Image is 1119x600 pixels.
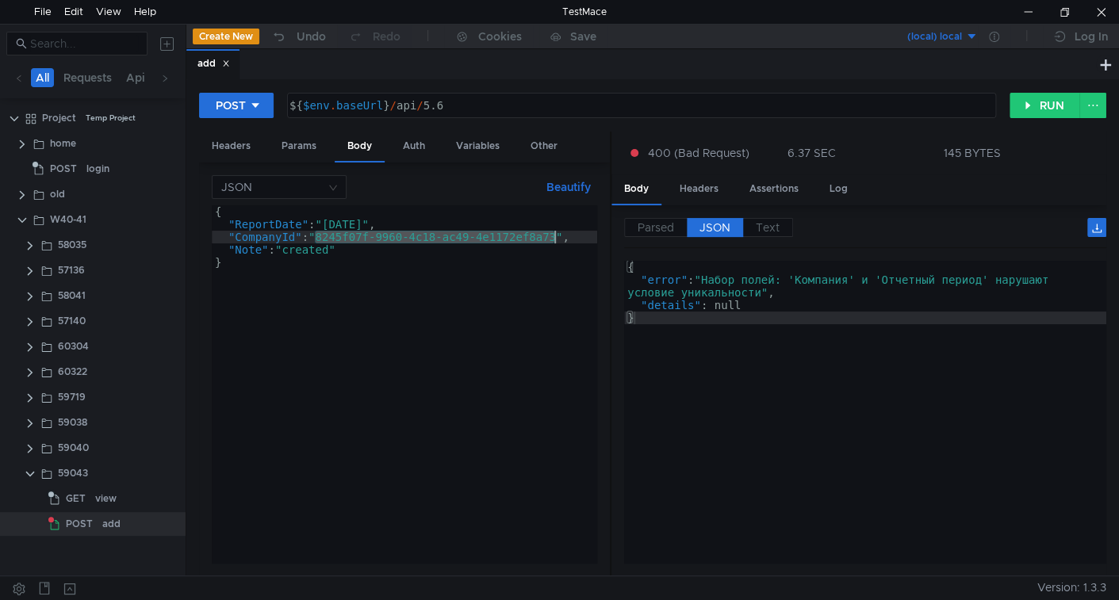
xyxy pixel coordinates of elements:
[199,132,263,161] div: Headers
[58,334,89,358] div: 60304
[756,220,780,235] span: Text
[648,144,749,162] span: 400 (Bad Request)
[58,411,87,434] div: 59038
[66,487,86,510] span: GET
[50,132,76,155] div: home
[58,284,86,308] div: 58041
[611,174,661,205] div: Body
[50,208,86,231] div: W40-41
[297,27,326,46] div: Undo
[737,174,811,204] div: Assertions
[944,146,1001,160] div: 145 BYTES
[50,157,77,181] span: POST
[58,233,86,257] div: 58035
[868,24,978,49] button: (local) local
[193,29,259,44] button: Create New
[66,512,93,536] span: POST
[58,360,87,384] div: 60322
[337,25,412,48] button: Redo
[443,132,512,161] div: Variables
[50,182,65,206] div: old
[197,55,230,72] div: add
[121,68,150,87] button: Api
[667,174,731,204] div: Headers
[102,512,121,536] div: add
[787,146,835,160] div: 6.37 SEC
[390,132,438,161] div: Auth
[58,258,85,282] div: 57136
[259,25,337,48] button: Undo
[518,132,570,161] div: Other
[817,174,860,204] div: Log
[216,97,246,114] div: POST
[540,178,597,197] button: Beautify
[699,220,730,235] span: JSON
[58,436,89,460] div: 59040
[1075,27,1108,46] div: Log In
[58,309,86,333] div: 57140
[269,132,329,161] div: Params
[373,27,400,46] div: Redo
[1037,576,1106,599] span: Version: 1.3.3
[42,106,76,130] div: Project
[478,27,522,46] div: Cookies
[86,106,136,130] div: Temp Project
[31,68,54,87] button: All
[58,385,86,409] div: 59719
[86,157,109,181] div: login
[199,93,274,118] button: POST
[570,31,596,42] div: Save
[58,461,88,485] div: 59043
[335,132,385,162] div: Body
[907,29,962,44] div: (local) local
[30,35,138,52] input: Search...
[1010,93,1080,118] button: RUN
[59,68,117,87] button: Requests
[638,220,674,235] span: Parsed
[95,487,117,510] div: view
